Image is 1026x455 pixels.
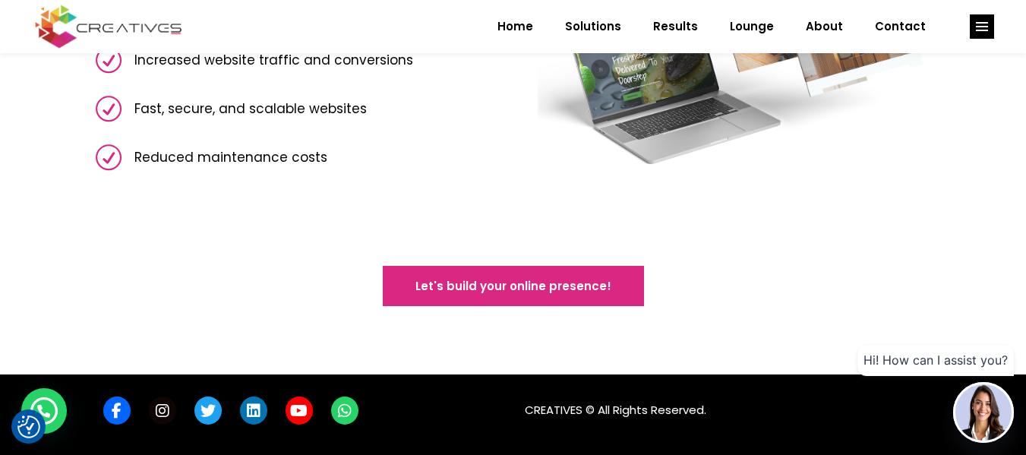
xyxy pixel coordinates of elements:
p: CREATIVES © All Rights Reserved. [525,389,931,419]
a: Let's build your online presence! [383,266,644,306]
span: Let's build your online presence! [415,278,611,294]
a: link [286,397,313,425]
a: Results [637,7,714,46]
a: Lounge [714,7,790,46]
span: Home [497,7,533,46]
span: Fast, secure, and scalable websites [122,96,367,122]
img: Revisit consent button [17,416,40,438]
img: Creatives [32,3,185,50]
span: Solutions [565,7,621,46]
img: agent [955,384,1012,441]
span: About [806,7,843,46]
span: Lounge [730,7,774,46]
span: Reduced maintenance costs [122,144,327,170]
span: Increased website traffic and conversions [122,47,413,73]
a: Home [481,7,549,46]
span: Results [653,7,698,46]
a: Solutions [549,7,637,46]
a: link [194,397,222,425]
button: Consent Preferences [17,416,40,438]
span: Contact [875,7,926,46]
a: link [240,397,267,425]
div: Hi! How can I assist you? [857,345,1014,376]
a: link [103,397,131,425]
a: About [790,7,859,46]
a: link [970,14,994,39]
a: Contact [859,7,942,46]
a: link [149,397,176,425]
a: link [331,397,358,425]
